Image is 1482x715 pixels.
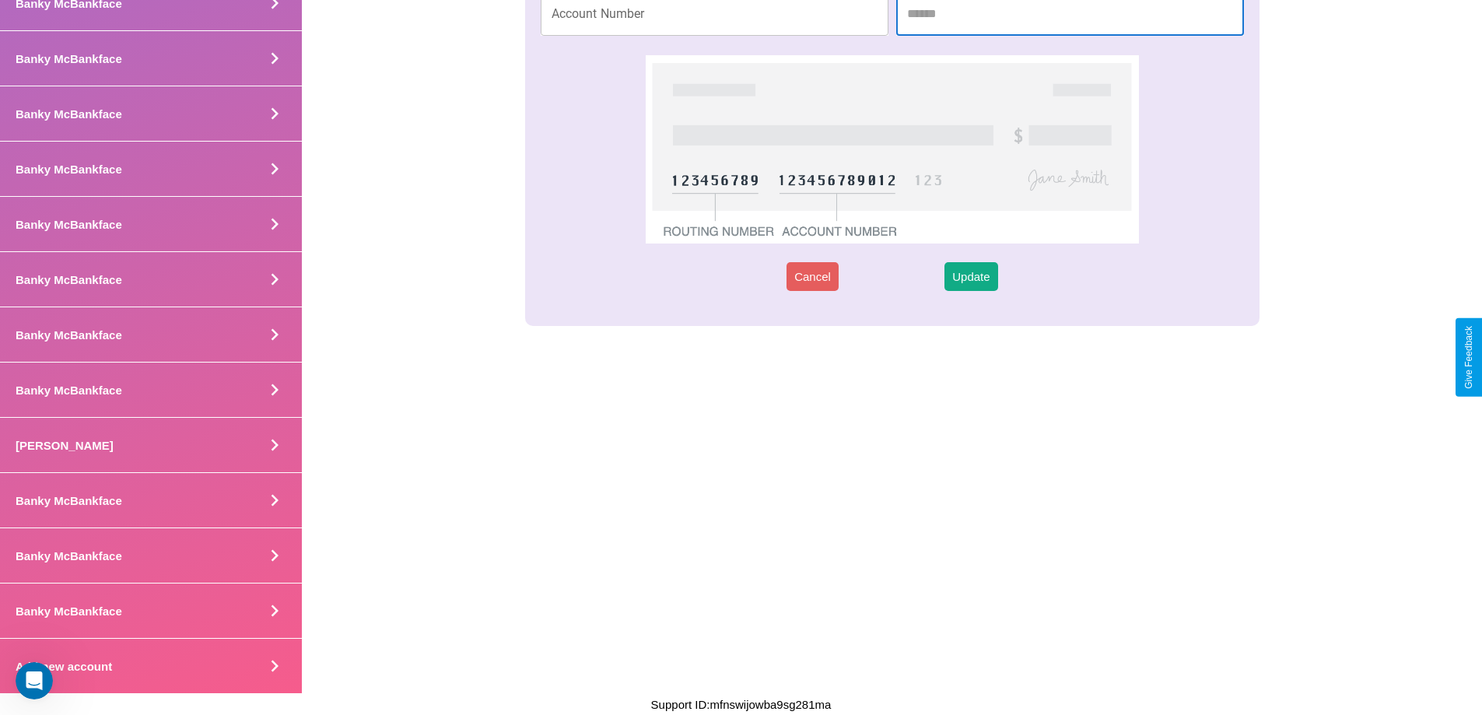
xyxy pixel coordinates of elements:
[651,694,832,715] p: Support ID: mfnswijowba9sg281ma
[16,605,122,618] h4: Banky McBankface
[16,328,122,342] h4: Banky McBankface
[16,549,122,563] h4: Banky McBankface
[944,262,997,291] button: Update
[16,107,122,121] h4: Banky McBankface
[16,494,122,507] h4: Banky McBankface
[16,662,53,699] iframe: Intercom live chat
[1463,326,1474,389] div: Give Feedback
[16,218,122,231] h4: Banky McBankface
[16,273,122,286] h4: Banky McBankface
[16,660,112,673] h4: Add new account
[16,439,114,452] h4: [PERSON_NAME]
[16,163,122,176] h4: Banky McBankface
[16,384,122,397] h4: Banky McBankface
[787,262,839,291] button: Cancel
[646,55,1138,244] img: check
[16,52,122,65] h4: Banky McBankface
